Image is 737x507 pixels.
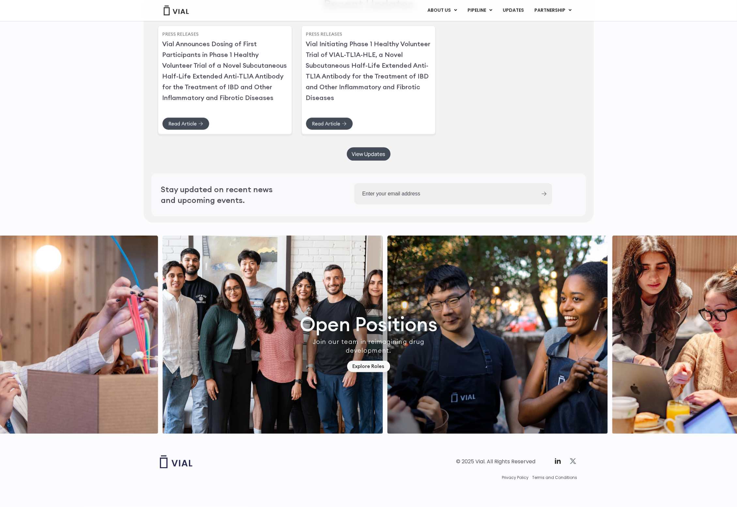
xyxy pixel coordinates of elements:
a: Vial Announces Dosing of First Participants in Phase 1 Healthy Volunteer Trial of a Novel Subcuta... [162,40,287,102]
a: UPDATES [498,5,529,16]
a: PARTNERSHIPMenu Toggle [530,5,577,16]
a: PIPELINEMenu Toggle [463,5,498,16]
img: Vial Logo [163,6,189,15]
a: Terms and Conditions [532,475,577,481]
span: Read Article [168,121,197,126]
a: Privacy Policy [502,475,529,481]
a: Vial Initiating Phase 1 Healthy Volunteer Trial of VIAL-TL1A-HLE, a Novel Subcutaneous Half-Life ... [306,40,430,102]
a: Press Releases [306,31,342,37]
a: Press Releases [162,31,199,37]
input: Submit [542,192,546,196]
h2: Stay updated on recent news and upcoming events. [161,184,288,206]
input: Enter your email address [354,183,536,205]
a: View Updates [347,147,391,161]
div: 1 / 7 [387,236,607,434]
img: Vial logo wih "Vial" spelled out [160,455,192,469]
div: 7 / 7 [163,236,383,434]
span: View Updates [352,152,385,157]
img: http://Group%20of%20people%20smiling%20wearing%20aprons [387,236,607,434]
div: © 2025 Vial. All Rights Reserved [456,458,536,466]
span: Read Article [312,121,340,126]
a: ABOUT USMenu Toggle [422,5,462,16]
a: Read Article [162,117,209,130]
img: http://Group%20of%20smiling%20people%20posing%20for%20a%20picture [163,236,383,434]
a: Explore Roles [347,361,390,372]
a: Read Article [306,117,353,130]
